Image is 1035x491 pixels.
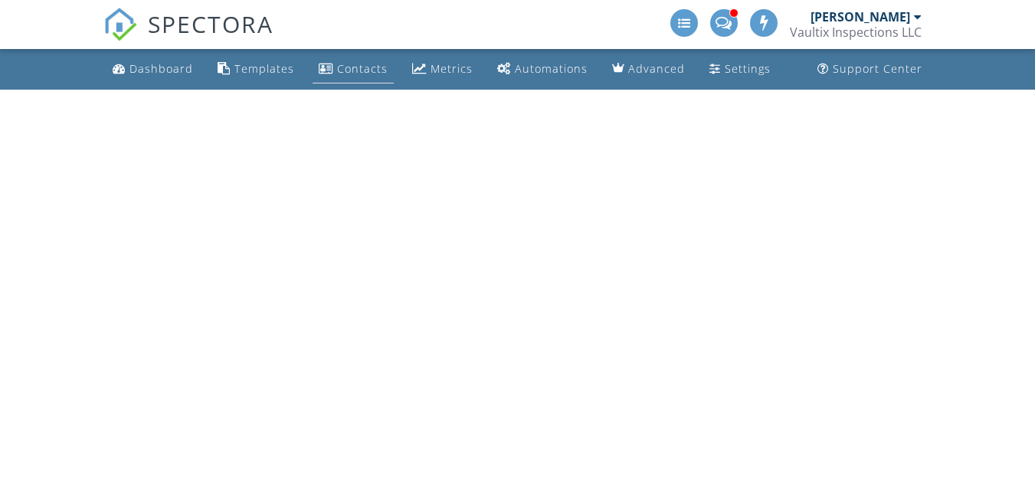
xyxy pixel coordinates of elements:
div: Contacts [337,61,388,76]
span: SPECTORA [148,8,273,40]
div: Metrics [431,61,473,76]
div: Automations [515,61,588,76]
div: Vaultix Inspections LLC [790,25,922,40]
div: Support Center [833,61,922,76]
a: Templates [211,55,300,83]
div: Dashboard [129,61,193,76]
div: [PERSON_NAME] [811,9,910,25]
img: The Best Home Inspection Software - Spectora [103,8,137,41]
a: Contacts [313,55,394,83]
a: Dashboard [106,55,199,83]
a: Metrics [406,55,479,83]
a: SPECTORA [103,21,273,53]
a: Advanced [606,55,691,83]
div: Settings [725,61,771,76]
a: Settings [703,55,777,83]
a: Automations (Advanced) [491,55,594,83]
a: Support Center [811,55,929,83]
div: Advanced [628,61,685,76]
div: Templates [234,61,294,76]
